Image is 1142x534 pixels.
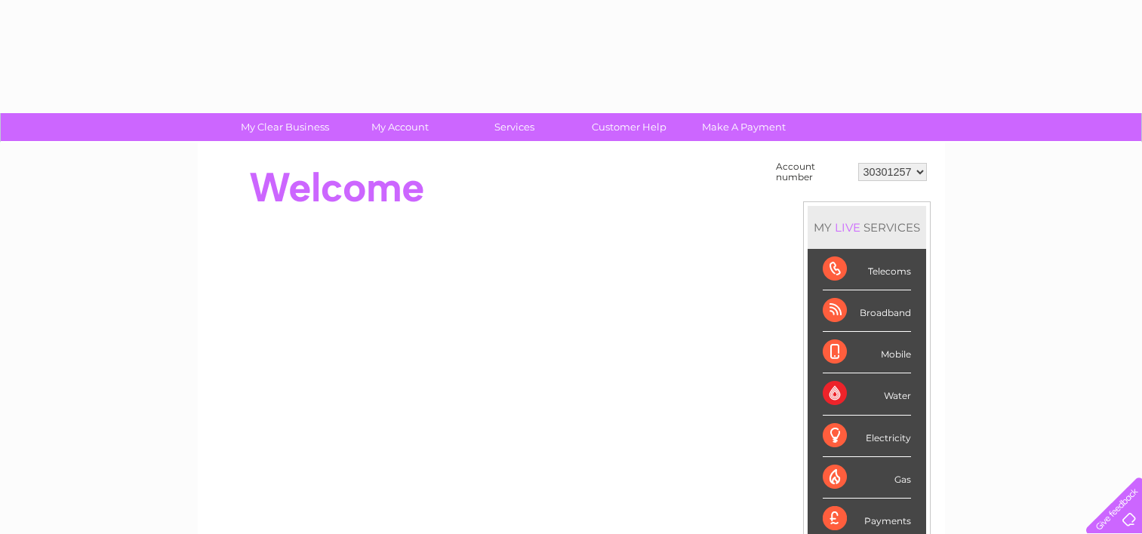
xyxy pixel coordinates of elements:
div: Telecoms [823,249,911,290]
a: Make A Payment [682,113,806,141]
a: Services [452,113,577,141]
div: Electricity [823,416,911,457]
a: My Account [337,113,462,141]
div: Mobile [823,332,911,373]
div: Gas [823,457,911,499]
div: Broadband [823,290,911,332]
a: Customer Help [567,113,691,141]
div: MY SERVICES [808,206,926,249]
div: Water [823,373,911,415]
td: Account number [772,158,854,186]
a: My Clear Business [223,113,347,141]
div: LIVE [832,220,863,235]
